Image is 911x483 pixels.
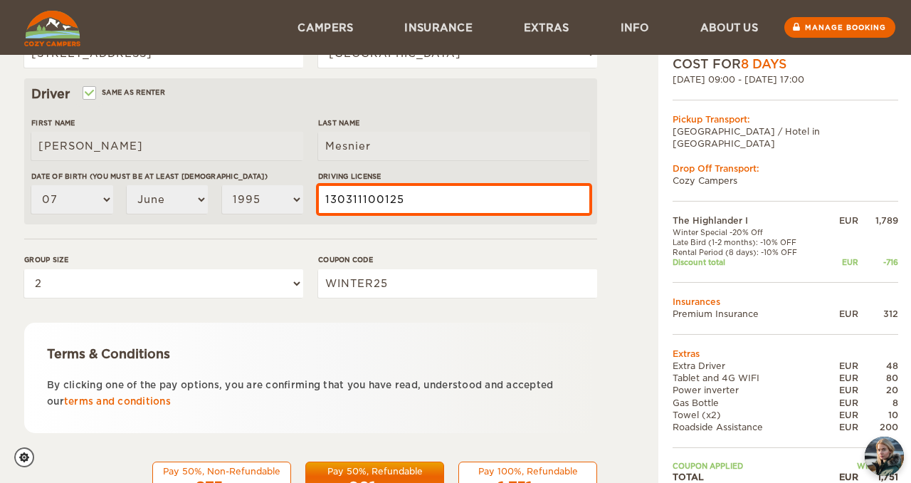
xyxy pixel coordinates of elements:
[673,227,826,237] td: Winter Special -20% Off
[673,409,826,421] td: Towel (x2)
[31,171,303,182] label: Date of birth (You must be at least [DEMOGRAPHIC_DATA])
[14,447,43,467] a: Cookie settings
[858,308,898,320] div: 312
[318,171,590,182] label: Driving License
[826,257,858,267] div: EUR
[24,11,80,46] img: Cozy Campers
[858,471,898,483] div: 1,751
[826,461,898,471] td: WINTER25
[673,360,826,372] td: Extra Driver
[858,409,898,421] div: 10
[673,56,898,73] div: COST FOR
[858,360,898,372] div: 48
[673,113,898,125] div: Pickup Transport:
[673,73,898,85] div: [DATE] 09:00 - [DATE] 17:00
[64,396,171,407] a: terms and conditions
[31,118,303,128] label: First Name
[315,465,435,477] div: Pay 50%, Refundable
[826,384,858,396] div: EUR
[858,214,898,227] div: 1,789
[826,214,858,227] div: EUR
[673,237,826,247] td: Late Bird (1-2 months): -10% OFF
[318,132,590,160] input: e.g. Smith
[858,372,898,384] div: 80
[47,346,574,363] div: Terms & Conditions
[31,132,303,160] input: e.g. William
[673,162,898,175] div: Drop Off Transport:
[865,437,904,476] button: chat-button
[673,125,898,150] td: [GEOGRAPHIC_DATA] / Hotel in [GEOGRAPHIC_DATA]
[673,214,826,227] td: The Highlander I
[865,437,904,476] img: Freyja at Cozy Campers
[858,421,898,433] div: 200
[31,85,590,103] div: Driver
[318,118,590,128] label: Last Name
[84,85,165,99] label: Same as renter
[673,471,826,483] td: TOTAL
[318,254,597,265] label: Coupon code
[84,90,93,99] input: Same as renter
[826,372,858,384] div: EUR
[318,185,590,214] input: e.g. 14789654B
[858,384,898,396] div: 20
[673,296,898,308] td: Insurances
[826,308,858,320] div: EUR
[673,396,826,408] td: Gas Bottle
[673,308,826,320] td: Premium Insurance
[673,348,898,360] td: Extras
[858,257,898,267] div: -716
[673,461,826,471] td: Coupon applied
[741,57,786,71] span: 8 Days
[673,372,826,384] td: Tablet and 4G WIFI
[673,421,826,433] td: Roadside Assistance
[468,465,588,477] div: Pay 100%, Refundable
[673,247,826,257] td: Rental Period (8 days): -10% OFF
[47,377,574,410] p: By clicking one of the pay options, you are confirming that you have read, understood and accepte...
[826,396,858,408] div: EUR
[858,396,898,408] div: 8
[673,257,826,267] td: Discount total
[673,384,826,396] td: Power inverter
[673,175,898,187] td: Cozy Campers
[826,360,858,372] div: EUR
[826,421,858,433] div: EUR
[784,17,895,38] a: Manage booking
[826,471,858,483] div: EUR
[826,409,858,421] div: EUR
[162,465,282,477] div: Pay 50%, Non-Refundable
[24,254,303,265] label: Group size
